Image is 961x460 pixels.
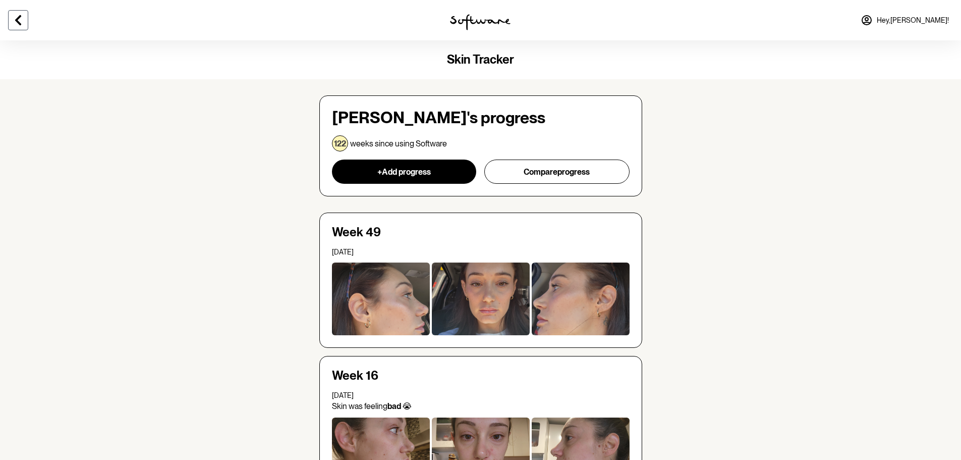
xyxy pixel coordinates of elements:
p: 122 [334,139,346,148]
span: [DATE] [332,391,354,399]
h3: [PERSON_NAME] 's progress [332,108,630,127]
p: Skin was feeling 😭 [332,401,630,411]
span: Hey, [PERSON_NAME] ! [877,16,949,25]
a: Hey,[PERSON_NAME]! [855,8,955,32]
span: [DATE] [332,248,354,256]
strong: bad [387,401,401,411]
p: weeks since using Software [350,139,447,148]
img: software logo [450,14,511,30]
button: Compareprogress [484,160,630,184]
span: + [377,167,382,177]
h4: Week 16 [332,369,630,383]
button: +Add progress [332,160,476,184]
h4: Week 49 [332,225,630,240]
span: progress [557,167,590,177]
